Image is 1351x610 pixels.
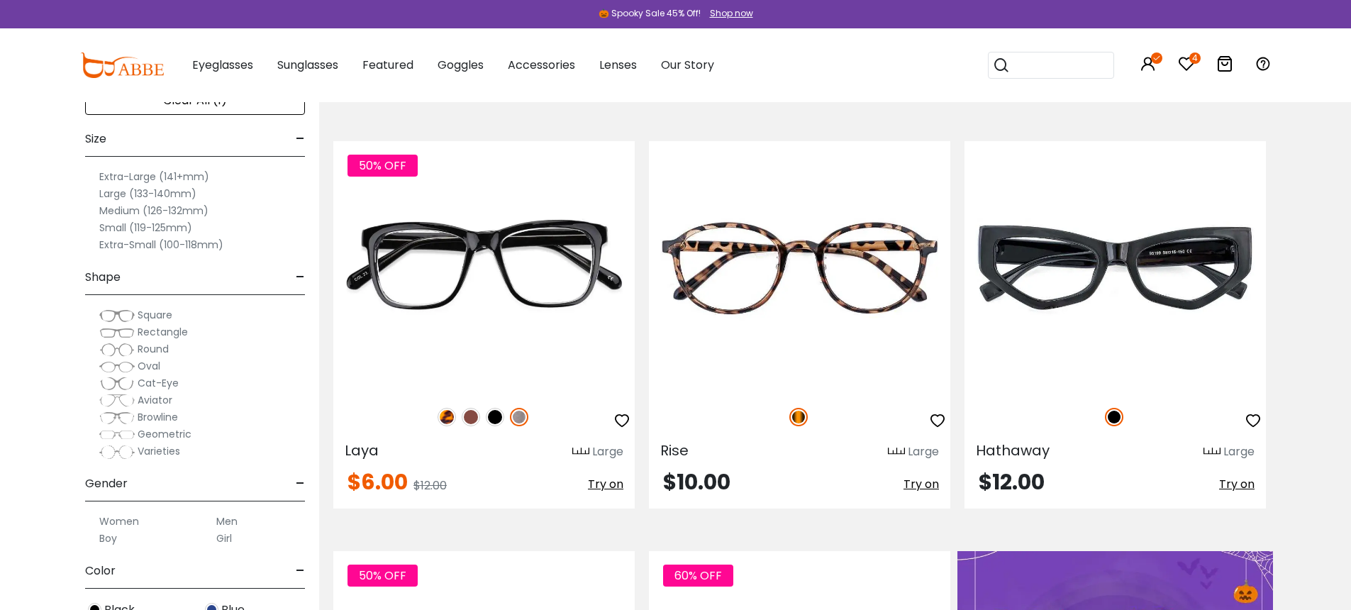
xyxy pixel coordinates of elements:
[99,377,135,391] img: Cat-Eye.png
[438,408,456,426] img: Leopard
[976,440,1050,460] span: Hathaway
[85,554,116,588] span: Color
[99,219,192,236] label: Small (119-125mm)
[438,57,484,73] span: Goggles
[138,325,188,339] span: Rectangle
[99,428,135,442] img: Geometric.png
[138,427,191,441] span: Geometric
[904,472,939,497] button: Try on
[1219,476,1255,492] span: Try on
[649,141,950,392] img: Tortoise Rise - Plastic ,Adjust Nose Pads
[348,155,418,177] span: 50% OFF
[710,7,753,20] div: Shop now
[908,443,939,460] div: Large
[510,408,528,426] img: Gun
[1178,58,1195,74] a: 4
[138,410,178,424] span: Browline
[296,554,305,588] span: -
[138,376,179,390] span: Cat-Eye
[99,513,139,530] label: Women
[1223,443,1255,460] div: Large
[333,141,635,392] img: Gun Laya - Plastic ,Universal Bridge Fit
[1105,408,1123,426] img: Black
[599,7,701,20] div: 🎃 Spooky Sale 45% Off!
[85,122,106,156] span: Size
[138,393,172,407] span: Aviator
[486,408,504,426] img: Black
[1189,52,1201,64] i: 4
[99,394,135,408] img: Aviator.png
[192,57,253,73] span: Eyeglasses
[888,447,905,457] img: size ruler
[348,467,408,497] span: $6.00
[216,513,238,530] label: Men
[99,411,135,425] img: Browline.png
[99,360,135,374] img: Oval.png
[964,141,1266,392] img: Black Hathaway - Acetate ,Universal Bridge Fit
[138,444,180,458] span: Varieties
[296,122,305,156] span: -
[661,57,714,73] span: Our Story
[138,308,172,322] span: Square
[703,7,753,19] a: Shop now
[660,440,689,460] span: Rise
[508,57,575,73] span: Accessories
[296,260,305,294] span: -
[138,342,169,356] span: Round
[588,472,623,497] button: Try on
[99,236,223,253] label: Extra-Small (100-118mm)
[979,467,1045,497] span: $12.00
[99,530,117,547] label: Boy
[296,467,305,501] span: -
[80,52,164,78] img: abbeglasses.com
[85,467,128,501] span: Gender
[462,408,480,426] img: Brown
[663,565,733,587] span: 60% OFF
[99,185,196,202] label: Large (133-140mm)
[599,57,637,73] span: Lenses
[99,445,135,460] img: Varieties.png
[99,309,135,323] img: Square.png
[1219,472,1255,497] button: Try on
[572,447,589,457] img: size ruler
[85,260,121,294] span: Shape
[216,530,232,547] label: Girl
[592,443,623,460] div: Large
[789,408,808,426] img: Tortoise
[138,359,160,373] span: Oval
[99,326,135,340] img: Rectangle.png
[413,477,447,494] span: $12.00
[99,202,209,219] label: Medium (126-132mm)
[362,57,413,73] span: Featured
[345,440,379,460] span: Laya
[588,476,623,492] span: Try on
[277,57,338,73] span: Sunglasses
[1203,447,1221,457] img: size ruler
[99,343,135,357] img: Round.png
[663,467,730,497] span: $10.00
[348,565,418,587] span: 50% OFF
[904,476,939,492] span: Try on
[99,168,209,185] label: Extra-Large (141+mm)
